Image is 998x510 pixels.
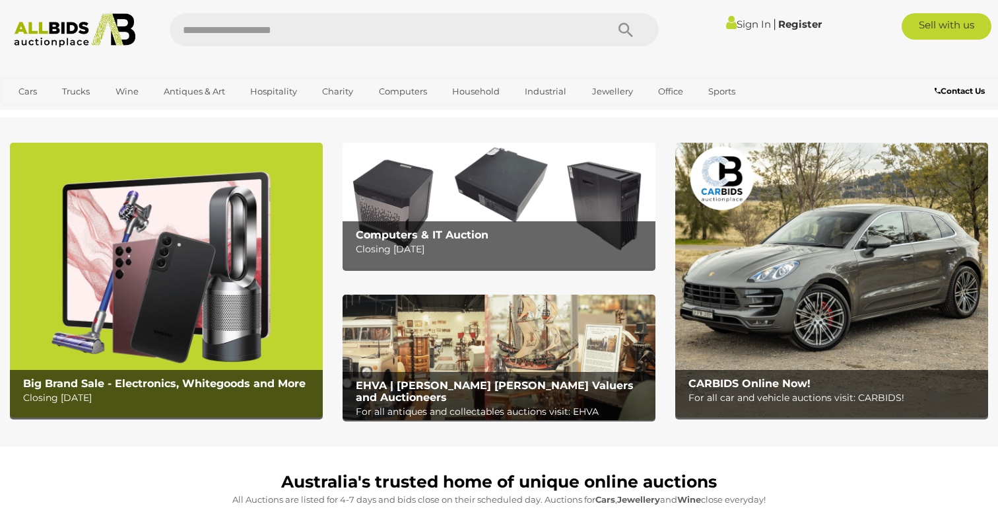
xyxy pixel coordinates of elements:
[17,492,981,507] p: All Auctions are listed for 4-7 days and bids close on their scheduled day. Auctions for , and cl...
[343,295,655,420] img: EHVA | Evans Hastings Valuers and Auctioneers
[726,18,771,30] a: Sign In
[23,390,316,406] p: Closing [DATE]
[773,17,776,31] span: |
[688,377,811,390] b: CARBIDS Online Now!
[516,81,575,102] a: Industrial
[356,379,634,404] b: EHVA | [PERSON_NAME] [PERSON_NAME] Valuers and Auctioneers
[700,81,744,102] a: Sports
[155,81,234,102] a: Antiques & Art
[593,13,659,46] button: Search
[617,494,660,505] strong: Jewellery
[444,81,508,102] a: Household
[356,241,649,258] p: Closing [DATE]
[10,102,121,124] a: [GEOGRAPHIC_DATA]
[10,143,323,417] a: Big Brand Sale - Electronics, Whitegoods and More Big Brand Sale - Electronics, Whitegoods and Mo...
[343,143,655,268] img: Computers & IT Auction
[935,84,988,98] a: Contact Us
[10,143,323,417] img: Big Brand Sale - Electronics, Whitegoods and More
[343,295,655,420] a: EHVA | Evans Hastings Valuers and Auctioneers EHVA | [PERSON_NAME] [PERSON_NAME] Valuers and Auct...
[677,494,701,505] strong: Wine
[23,377,306,390] b: Big Brand Sale - Electronics, Whitegoods and More
[595,494,615,505] strong: Cars
[314,81,362,102] a: Charity
[53,81,98,102] a: Trucks
[583,81,642,102] a: Jewellery
[649,81,692,102] a: Office
[902,13,991,40] a: Sell with us
[356,229,488,241] b: Computers & IT Auction
[688,390,981,406] p: For all car and vehicle auctions visit: CARBIDS!
[107,81,147,102] a: Wine
[242,81,306,102] a: Hospitality
[17,473,981,492] h1: Australia's trusted home of unique online auctions
[675,143,988,417] a: CARBIDS Online Now! CARBIDS Online Now! For all car and vehicle auctions visit: CARBIDS!
[675,143,988,417] img: CARBIDS Online Now!
[370,81,436,102] a: Computers
[7,13,142,48] img: Allbids.com.au
[778,18,822,30] a: Register
[356,404,649,420] p: For all antiques and collectables auctions visit: EHVA
[10,81,46,102] a: Cars
[343,143,655,268] a: Computers & IT Auction Computers & IT Auction Closing [DATE]
[935,86,985,96] b: Contact Us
